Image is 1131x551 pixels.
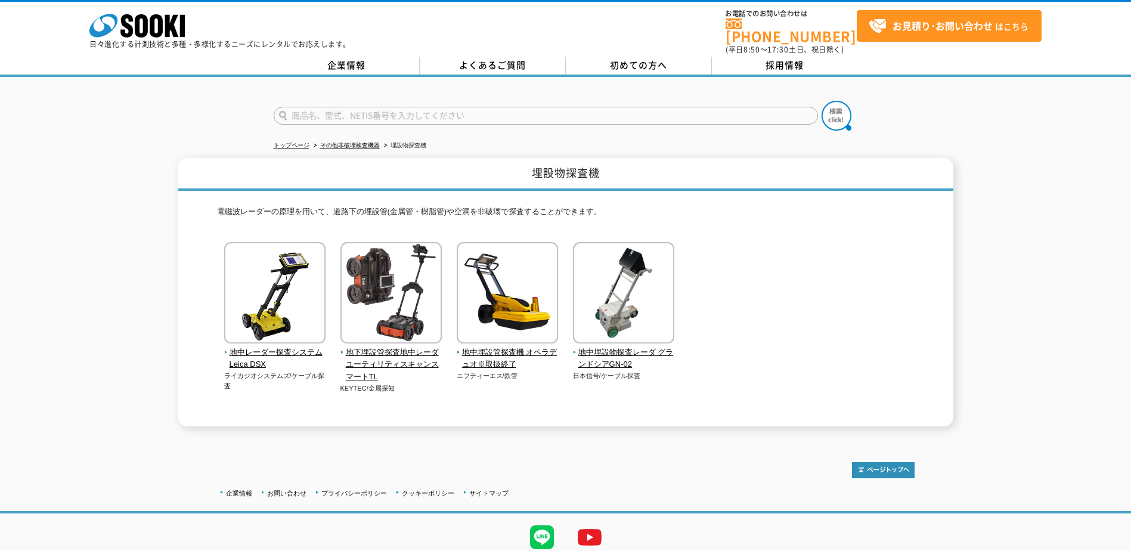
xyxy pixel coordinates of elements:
a: プライバシーポリシー [321,490,387,497]
input: 商品名、型式、NETIS番号を入力してください [274,107,818,125]
a: トップページ [274,142,309,148]
a: 採用情報 [712,57,858,75]
p: 日本信号/ケーブル探査 [573,371,675,381]
span: 初めての方へ [610,58,667,72]
span: 8:50 [743,44,760,55]
img: 地下埋設管探査地中レーダ ユーティリティスキャンスマートTL [340,242,442,346]
span: 地中レーダー探査システム Leica DSX [224,346,326,372]
a: 地中レーダー探査システム Leica DSX [224,335,326,371]
p: ライカジオシステムズ/ケーブル探査 [224,371,326,391]
a: 地下埋設管探査地中レーダ ユーティリティスキャンスマートTL [340,335,442,383]
a: お問い合わせ [267,490,306,497]
a: お見積り･お問い合わせはこちら [857,10,1042,42]
a: よくあるご質問 [420,57,566,75]
a: 地中埋設物探査レーダ グランドシアGN-02 [573,335,675,371]
img: 地中埋設物探査レーダ グランドシアGN-02 [573,242,674,346]
span: はこちら [869,17,1028,35]
a: 企業情報 [226,490,252,497]
li: 埋設物探査機 [382,140,426,152]
p: KEYTEC/金属探知 [340,383,442,394]
span: (平日 ～ 土日、祝日除く) [726,44,844,55]
span: 17:30 [767,44,789,55]
p: エフティーエス/鉄管 [457,371,559,381]
span: 地下埋設管探査地中レーダ ユーティリティスキャンスマートTL [340,346,442,383]
span: 地中埋設物探査レーダ グランドシアGN-02 [573,346,675,372]
p: 電磁波レーダーの原理を用いて、道路下の埋設管(金属管・樹脂管)や空洞を非破壊で探査することができます。 [217,206,915,224]
a: サイトマップ [469,490,509,497]
a: 地中埋設管探査機 オペラデュオ※取扱終了 [457,335,559,371]
p: 日々進化する計測技術と多種・多様化するニーズにレンタルでお応えします。 [89,41,351,48]
span: お電話でのお問い合わせは [726,10,857,17]
a: 企業情報 [274,57,420,75]
strong: お見積り･お問い合わせ [893,18,993,33]
h1: 埋設物探査機 [178,158,953,191]
a: クッキーポリシー [402,490,454,497]
a: その他非破壊検査機器 [320,142,380,148]
a: [PHONE_NUMBER] [726,18,857,43]
img: 地中埋設管探査機 オペラデュオ※取扱終了 [457,242,558,346]
img: トップページへ [852,462,915,478]
a: 初めての方へ [566,57,712,75]
img: 地中レーダー探査システム Leica DSX [224,242,326,346]
img: btn_search.png [822,101,851,131]
span: 地中埋設管探査機 オペラデュオ※取扱終了 [457,346,559,372]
